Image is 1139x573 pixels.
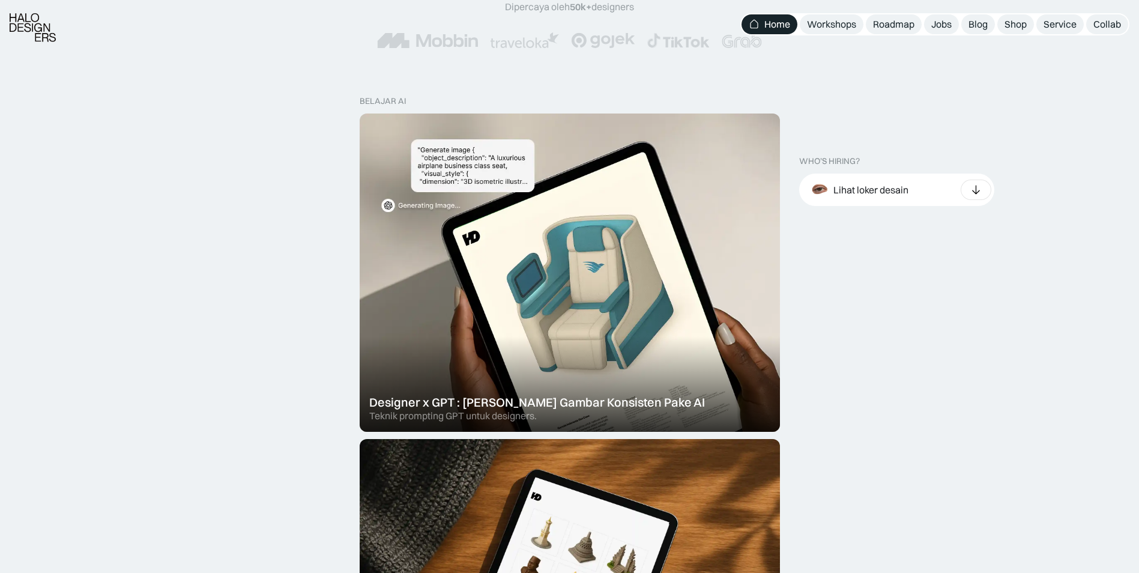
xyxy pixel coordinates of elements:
[807,18,856,31] div: Workshops
[1036,14,1084,34] a: Service
[866,14,922,34] a: Roadmap
[1093,18,1121,31] div: Collab
[1005,18,1027,31] div: Shop
[742,14,797,34] a: Home
[968,18,988,31] div: Blog
[360,114,780,432] a: Designer x GPT : [PERSON_NAME] Gambar Konsisten Pake AITeknik prompting GPT untuk designers.
[764,18,790,31] div: Home
[570,1,591,13] span: 50k+
[1086,14,1128,34] a: Collab
[800,14,863,34] a: Workshops
[961,14,995,34] a: Blog
[997,14,1034,34] a: Shop
[799,156,860,166] div: WHO’S HIRING?
[505,1,634,13] div: Dipercaya oleh designers
[1044,18,1077,31] div: Service
[873,18,914,31] div: Roadmap
[360,96,406,106] div: belajar ai
[833,184,908,196] div: Lihat loker desain
[931,18,952,31] div: Jobs
[924,14,959,34] a: Jobs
